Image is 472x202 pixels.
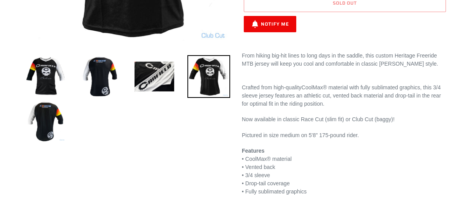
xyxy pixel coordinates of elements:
img: Load image into Gallery viewer, Canfield Heritage Freeride MTB Jersey 3/4 Sleeve - Black [187,55,230,98]
span: Pictured in size medium on 5'8" 175-pound rider. [242,132,359,138]
span: Now available in classic Race Cut (slim fit) or Club Cut (baggy)! [242,116,395,122]
div: From hiking big-hit lines to long days in the saddle, this custom Heritage Freeride MTB jersey wi... [242,52,448,68]
img: Load image into Gallery viewer, Canfield Heritage Freeride MTB Jersey 3/4 Sleeve - Black [79,55,121,98]
span: CoolMax® material with fully sublimated graphics, this 3/4 sleeve jersey features an athletic cut... [242,84,441,107]
img: Load image into Gallery viewer, Canfield Heritage Freeride MTB Jersey 3/4 Sleeve - Black [133,55,176,98]
p: Crafted from high-quality [242,84,448,108]
img: Load image into Gallery viewer, Canfield Heritage Freeride MTB Jersey 3/4 Sleeve - Black [24,55,67,98]
img: Load image into Gallery viewer, Canfield Heritage Freeride MTB Jersey 3/4 Sleeve - Black [24,100,67,143]
button: Notify Me [244,16,296,32]
strong: Features [242,148,264,154]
